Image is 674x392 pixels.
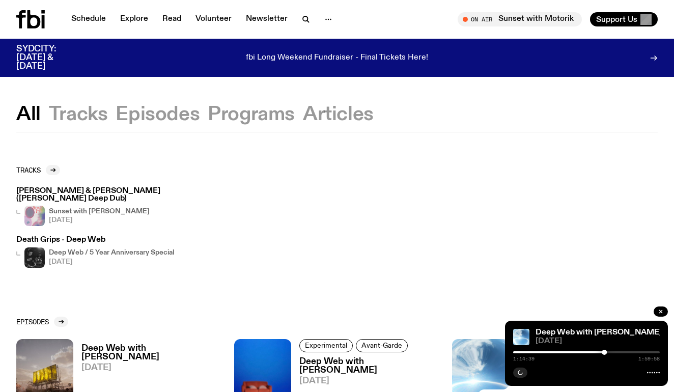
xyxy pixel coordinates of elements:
button: All [16,105,41,124]
span: Avant-Garde [361,342,402,349]
a: Volunteer [189,12,238,26]
a: Death Grips - Deep WebDeep Web / 5 Year Anniversary Special[DATE] [16,236,174,267]
a: Explore [114,12,154,26]
button: Support Us [590,12,658,26]
h3: SYDCITY: [DATE] & [DATE] [16,45,81,71]
button: On AirSunset with Motorik [458,12,582,26]
button: Programs [208,105,295,124]
a: Deep Web with [PERSON_NAME] [536,328,662,337]
span: 1:14:39 [513,356,535,361]
a: Schedule [65,12,112,26]
h4: Sunset with [PERSON_NAME] [49,208,150,215]
span: [DATE] [299,377,440,385]
button: Articles [303,105,374,124]
h3: Deep Web with [PERSON_NAME] [299,357,440,375]
p: fbi Long Weekend Fundraiser - Final Tickets Here! [246,53,428,63]
h2: Tracks [16,166,41,174]
h3: Deep Web with [PERSON_NAME] [81,344,222,361]
a: Newsletter [240,12,294,26]
a: [PERSON_NAME] & [PERSON_NAME] ([PERSON_NAME] Deep Dub)Sunset with [PERSON_NAME][DATE] [16,187,212,226]
h3: Death Grips - Deep Web [16,236,174,244]
span: 1:59:58 [638,356,660,361]
span: Experimental [305,342,347,349]
a: Experimental [299,339,353,352]
span: [DATE] [536,338,660,345]
h3: [PERSON_NAME] & [PERSON_NAME] ([PERSON_NAME] Deep Dub) [16,187,212,203]
span: [DATE] [81,363,222,372]
h4: Deep Web / 5 Year Anniversary Special [49,249,174,256]
span: [DATE] [49,217,150,223]
a: Avant-Garde [356,339,408,352]
a: Episodes [16,317,68,327]
a: Tracks [16,165,60,175]
span: [DATE] [49,259,174,265]
button: Tracks [49,105,108,124]
button: Episodes [116,105,200,124]
span: Support Us [596,15,637,24]
h2: Episodes [16,318,49,325]
a: Read [156,12,187,26]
